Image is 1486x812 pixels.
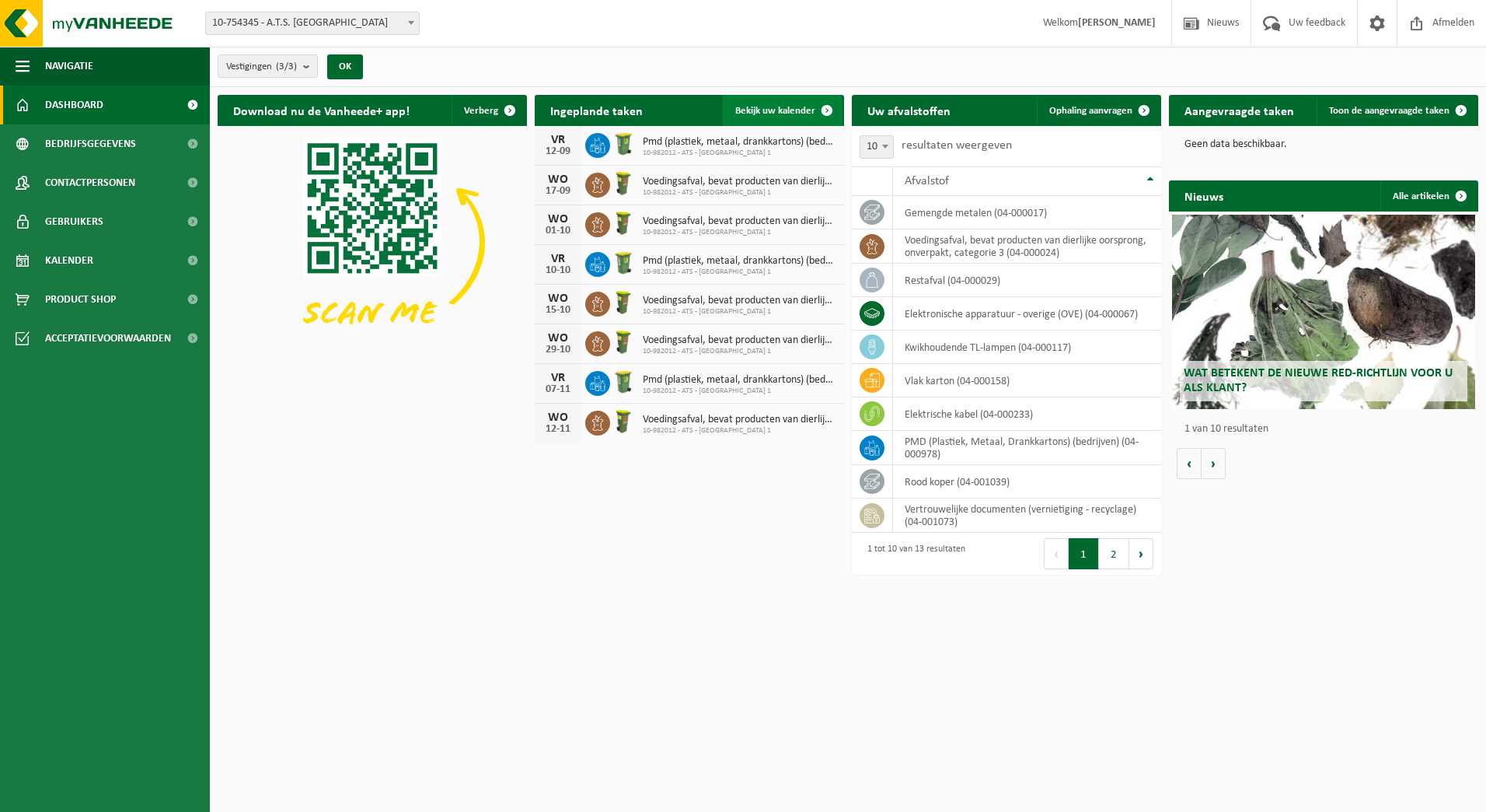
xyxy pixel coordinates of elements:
span: Wat betekent de nieuwe RED-richtlijn voor u als klant? [1184,367,1453,394]
td: PMD (Plastiek, Metaal, Drankkartons) (bedrijven) (04-000978) [893,431,1161,465]
span: Voedingsafval, bevat producten van dierlijke oorsprong, onverpakt, categorie 3 [643,414,836,426]
span: Pmd (plastiek, metaal, drankkartons) (bedrijven) [643,255,836,268]
div: 10-10 [542,265,574,276]
span: Voedingsafval, bevat producten van dierlijke oorsprong, onverpakt, categorie 3 [643,176,836,188]
button: Vestigingen(3/3) [218,54,318,78]
span: 10-982012 - ATS - [GEOGRAPHIC_DATA] 1 [643,268,836,277]
img: WB-0240-HPE-GN-50 [610,250,637,276]
span: 10-982012 - ATS - [GEOGRAPHIC_DATA] 1 [643,188,836,198]
img: Download de VHEPlus App [218,126,527,359]
span: 10-982012 - ATS - [GEOGRAPHIC_DATA] 1 [643,149,836,158]
a: Bekijk uw kalender [723,95,842,126]
div: 12-11 [542,424,574,435]
span: Toon de aangevraagde taken [1329,106,1449,116]
span: 10-982012 - ATS - [GEOGRAPHIC_DATA] 1 [643,387,836,396]
span: Navigatie [45,47,93,86]
span: Dashboard [45,86,103,124]
span: 10-982012 - ATS - [GEOGRAPHIC_DATA] 1 [643,347,836,356]
img: WB-0240-HPE-GN-50 [610,131,637,157]
span: Voedingsafval, bevat producten van dierlijke oorsprong, onverpakt, categorie 3 [643,295,836,307]
span: Bedrijfsgegevens [45,124,136,163]
p: 1 van 10 resultaten [1184,424,1470,435]
img: WB-0060-HPE-GN-50 [610,210,637,236]
span: Bekijk uw kalender [735,106,815,116]
span: Ophaling aanvragen [1049,106,1132,116]
td: restafval (04-000029) [893,264,1161,297]
td: voedingsafval, bevat producten van dierlijke oorsprong, onverpakt, categorie 3 (04-000024) [893,229,1161,264]
span: Voedingsafval, bevat producten van dierlijke oorsprong, onverpakt, categorie 3 [643,215,836,228]
img: WB-0240-HPE-GN-50 [610,369,637,395]
span: Product Shop [45,280,116,319]
span: 10-754345 - A.T.S. BRUSSEL - MERELBEKE [205,12,420,35]
img: WB-0060-HPE-GN-50 [610,289,637,316]
a: Toon de aangevraagde taken [1317,95,1477,126]
div: VR [542,134,574,146]
span: Voedingsafval, bevat producten van dierlijke oorsprong, onverpakt, categorie 3 [643,334,836,347]
td: vertrouwelijke documenten (vernietiging - recyclage) (04-001073) [893,499,1161,533]
a: Wat betekent de nieuwe RED-richtlijn voor u als klant? [1172,215,1475,409]
button: Vorige [1177,448,1202,479]
h2: Ingeplande taken [535,95,658,125]
span: 10-982012 - ATS - [GEOGRAPHIC_DATA] 1 [643,426,836,436]
td: gemengde metalen (04-000017) [893,196,1161,229]
td: vlak karton (04-000158) [893,364,1161,397]
div: 12-09 [542,146,574,157]
div: 1 tot 10 van 13 resultaten [860,537,965,571]
td: elektrische kabel (04-000233) [893,397,1161,431]
h2: Uw afvalstoffen [852,95,966,125]
div: WO [542,292,574,305]
label: resultaten weergeven [902,139,1012,152]
div: WO [542,411,574,424]
div: WO [542,213,574,226]
span: 10-982012 - ATS - [GEOGRAPHIC_DATA] 1 [643,307,836,317]
button: 2 [1099,538,1129,569]
img: WB-0060-HPE-GN-50 [610,408,637,435]
span: Pmd (plastiek, metaal, drankkartons) (bedrijven) [643,136,836,149]
a: Ophaling aanvragen [1037,95,1160,126]
td: rood koper (04-001039) [893,465,1161,499]
td: kwikhoudende TL-lampen (04-000117) [893,331,1161,364]
h2: Download nu de Vanheede+ app! [218,95,425,125]
img: WB-0060-HPE-GN-50 [610,170,637,197]
span: 10 [860,136,893,158]
div: 01-10 [542,226,574,236]
span: Gebruikers [45,202,103,241]
h2: Nieuws [1169,180,1239,211]
span: Kalender [45,241,93,280]
a: Alle artikelen [1380,180,1477,212]
button: Previous [1044,538,1069,569]
button: Volgende [1202,448,1226,479]
td: elektronische apparatuur - overige (OVE) (04-000067) [893,297,1161,331]
div: WO [542,332,574,345]
div: VR [542,253,574,265]
div: WO [542,173,574,186]
h2: Aangevraagde taken [1169,95,1310,125]
button: 1 [1069,538,1099,569]
count: (3/3) [276,61,297,72]
button: Next [1129,538,1153,569]
span: 10 [860,135,894,159]
span: Pmd (plastiek, metaal, drankkartons) (bedrijven) [643,374,836,387]
button: OK [327,54,363,79]
img: WB-0060-HPE-GN-50 [610,329,637,355]
span: Acceptatievoorwaarden [45,319,171,358]
span: 10-982012 - ATS - [GEOGRAPHIC_DATA] 1 [643,228,836,237]
div: 15-10 [542,305,574,316]
span: Afvalstof [905,175,949,187]
strong: [PERSON_NAME] [1078,17,1156,29]
p: Geen data beschikbaar. [1184,139,1463,150]
span: Verberg [464,106,498,116]
div: 07-11 [542,384,574,395]
div: VR [542,372,574,384]
button: Verberg [452,95,525,126]
div: 17-09 [542,186,574,197]
span: Vestigingen [226,55,297,79]
span: Contactpersonen [45,163,135,202]
div: 29-10 [542,345,574,355]
span: 10-754345 - A.T.S. BRUSSEL - MERELBEKE [206,12,419,34]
